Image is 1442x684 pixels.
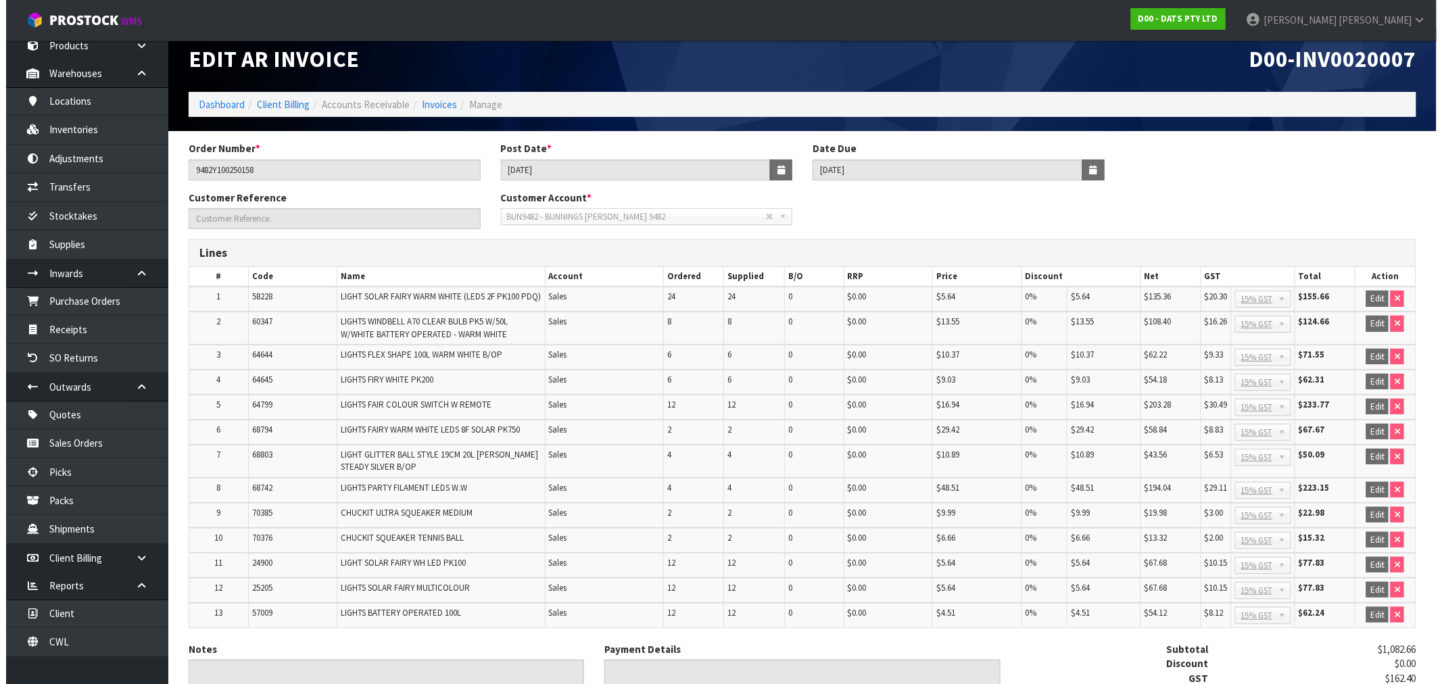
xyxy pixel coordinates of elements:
button: Edit [1360,316,1383,332]
span: 0 [782,582,786,593]
span: 12 [721,557,729,568]
span: 0% [1019,349,1031,360]
button: Edit [1360,557,1383,573]
span: $9.03 [930,374,949,385]
span: $0.00 [842,291,861,302]
span: $58.84 [1138,424,1161,435]
span: Sales [543,582,561,593]
span: $0.00 [842,607,861,618]
span: 0 [782,482,786,493]
span: 0% [1019,291,1031,302]
span: 6 [721,349,725,360]
span: $8.12 [1199,607,1218,618]
span: LIGHTS WINDBELL A70 CLEAR BULB PK5 W/50L W/WHITE BATTERY OPERATED - WARM WHITE [335,316,502,339]
th: Action [1349,267,1410,287]
span: $5.64 [930,557,949,568]
span: $203.28 [1138,399,1165,410]
span: $0.00 [842,424,861,435]
span: $43.56 [1138,449,1161,460]
span: 6 [721,374,725,385]
span: $16.26 [1199,316,1222,327]
span: 15% GST [1235,374,1267,391]
span: 68742 [246,482,266,493]
strong: Discount [1160,657,1202,670]
span: ProStock [43,11,112,29]
strong: $223.15 [1293,482,1324,493]
th: Supplied [718,267,778,287]
span: 2 [721,507,725,518]
span: $0.00 [842,374,861,385]
span: 15% GST [1235,608,1267,624]
strong: $62.24 [1293,607,1319,618]
strong: $77.83 [1293,557,1319,568]
span: 1 [210,291,214,302]
span: $0.00 [842,399,861,410]
span: 15% GST [1235,449,1267,466]
span: 12 [661,582,669,593]
span: 0% [1019,607,1031,618]
input: Customer Reference. [183,208,475,229]
span: LIGHTS FAIRY WARM WHITE LEDS 8F SOLAR PK750 [335,424,514,435]
span: $10.37 [930,349,953,360]
span: $54.18 [1138,374,1161,385]
span: 0 [782,557,786,568]
span: 0% [1019,482,1031,493]
label: Payment Details [598,642,675,656]
span: 0% [1019,449,1031,460]
span: $8.83 [1199,424,1218,435]
span: $5.64 [930,582,949,593]
span: 60347 [246,316,266,327]
span: 11 [208,557,216,568]
span: 12 [721,399,729,410]
span: $6.53 [1199,449,1218,460]
span: $0.00 [1389,657,1410,670]
span: 0 [782,349,786,360]
span: 24900 [246,557,266,568]
span: $0.00 [842,316,861,327]
span: $10.15 [1199,557,1222,568]
th: Net [1135,267,1195,287]
span: 0 [782,532,786,543]
span: $13.32 [1138,532,1161,543]
span: Manage [463,98,496,111]
button: Edit [1360,424,1383,440]
span: $19.98 [1138,507,1161,518]
strong: $124.66 [1293,316,1324,327]
input: Order Number [183,160,475,180]
span: 2 [661,424,665,435]
span: 0 [782,507,786,518]
span: 68794 [246,424,266,435]
span: CHUCKIT SQUEAKER TENNIS BALL [335,532,458,543]
label: Order Number [183,141,254,155]
span: 15% GST [1235,558,1267,574]
span: $13.55 [930,316,953,327]
span: 0% [1019,557,1031,568]
span: CHUCKIT ULTRA SQUEAKER MEDIUM [335,507,466,518]
span: 0 [782,399,786,410]
span: 15% GST [1235,316,1267,333]
span: 15% GST [1235,483,1267,499]
button: Edit [1360,399,1383,415]
span: LIGHT SOLAR FAIRY WARM WHITE (LEDS 2F PK100 PDQ) [335,291,535,302]
span: Sales [543,482,561,493]
span: $4.51 [930,607,949,618]
span: 70385 [246,507,266,518]
span: $8.13 [1199,374,1218,385]
strong: $67.67 [1293,424,1319,435]
span: 2 [210,316,214,327]
span: $3.00 [1199,507,1218,518]
span: $67.68 [1138,582,1161,593]
span: 0% [1019,582,1031,593]
span: LIGHTS FAIR COLOUR SWITCH W REMOTE [335,399,485,410]
span: [PERSON_NAME] [1332,14,1405,26]
th: Name [331,267,539,287]
span: $135.36 [1138,291,1165,302]
span: $30.49 [1199,399,1222,410]
span: $2.00 [1199,532,1218,543]
th: Price [927,267,1016,287]
th: B/O [778,267,838,287]
span: 15% GST [1235,583,1267,599]
span: $62.22 [1138,349,1161,360]
span: LIGHTS FIRY WHITE PK200 [335,374,427,385]
span: 0% [1019,316,1031,327]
